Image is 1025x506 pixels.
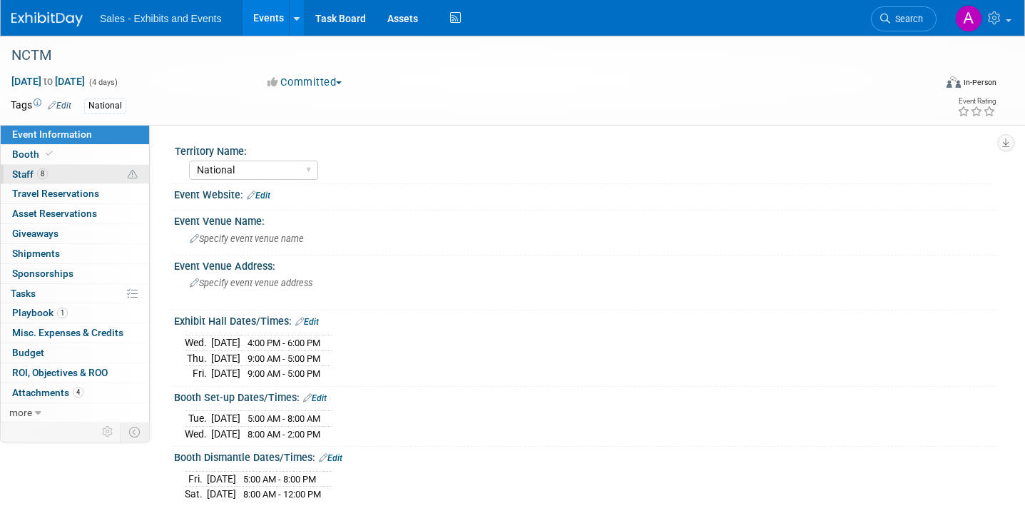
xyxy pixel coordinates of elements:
div: Booth Set-up Dates/Times: [174,387,996,405]
div: In-Person [963,77,996,88]
td: Wed. [185,335,211,350]
td: [DATE] [207,487,236,502]
span: Potential Scheduling Conflict -- at least one attendee is tagged in another overlapping event. [128,168,138,181]
a: Misc. Expenses & Credits [1,323,149,343]
a: Edit [48,101,71,111]
a: Booth [1,145,149,164]
div: Event Website: [174,184,996,203]
td: Sat. [185,487,207,502]
span: Search [890,14,923,24]
a: Search [871,6,937,31]
span: 9:00 AM - 5:00 PM [248,353,320,364]
td: [DATE] [211,426,240,441]
div: Event Venue Address: [174,255,996,273]
td: Tue. [185,411,211,427]
a: Tasks [1,284,149,303]
img: Alexandra Horne [955,5,982,32]
div: Booth Dismantle Dates/Times: [174,447,996,465]
a: ROI, Objectives & ROO [1,363,149,383]
td: [DATE] [211,335,240,350]
span: to [41,76,55,87]
span: 5:00 AM - 8:00 PM [243,474,316,485]
td: [DATE] [211,350,240,366]
span: (4 days) [88,78,118,87]
td: [DATE] [211,366,240,381]
span: 9:00 AM - 5:00 PM [248,368,320,379]
div: Event Venue Name: [174,211,996,228]
td: Toggle Event Tabs [121,422,150,441]
button: Committed [262,75,347,90]
a: more [1,403,149,422]
span: 1 [57,308,68,318]
a: Edit [319,453,342,463]
div: Exhibit Hall Dates/Times: [174,310,996,329]
td: [DATE] [207,471,236,487]
div: Event Rating [957,98,996,105]
span: Booth [12,148,56,160]
img: ExhibitDay [11,12,83,26]
div: National [84,98,126,113]
td: Fri. [185,366,211,381]
span: 8 [37,168,48,179]
a: Shipments [1,244,149,263]
span: Specify event venue name [190,233,304,244]
a: Asset Reservations [1,204,149,223]
a: Playbook1 [1,303,149,323]
a: Edit [295,317,319,327]
span: Sponsorships [12,268,73,279]
td: Personalize Event Tab Strip [96,422,121,441]
span: Attachments [12,387,83,398]
td: Fri. [185,471,207,487]
span: 4 [73,387,83,398]
div: NCTM [6,43,912,69]
a: Edit [247,191,270,201]
span: Asset Reservations [12,208,97,219]
span: 8:00 AM - 2:00 PM [248,429,320,440]
a: Sponsorships [1,264,149,283]
a: Event Information [1,125,149,144]
a: Travel Reservations [1,184,149,203]
span: Giveaways [12,228,58,239]
a: Edit [303,393,327,403]
span: 8:00 AM - 12:00 PM [243,489,321,500]
i: Booth reservation complete [46,150,53,158]
td: Tags [11,98,71,114]
div: Event Format [850,74,996,96]
a: Giveaways [1,224,149,243]
span: [DATE] [DATE] [11,75,86,88]
img: Format-Inperson.png [947,76,961,88]
a: Budget [1,343,149,363]
span: Event Information [12,128,92,140]
span: Playbook [12,307,68,318]
td: Wed. [185,426,211,441]
span: more [9,407,32,418]
span: 5:00 AM - 8:00 AM [248,413,320,424]
span: Shipments [12,248,60,259]
a: Attachments4 [1,383,149,403]
span: 4:00 PM - 6:00 PM [248,338,320,348]
a: Staff8 [1,165,149,184]
span: ROI, Objectives & ROO [12,367,108,378]
td: [DATE] [211,411,240,427]
span: Specify event venue address [190,278,312,288]
span: Sales - Exhibits and Events [100,13,221,24]
span: Staff [12,168,48,180]
td: Thu. [185,350,211,366]
span: Travel Reservations [12,188,99,199]
span: Tasks [11,288,36,299]
span: Misc. Expenses & Credits [12,327,123,338]
span: Budget [12,347,44,358]
div: Territory Name: [175,141,990,158]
